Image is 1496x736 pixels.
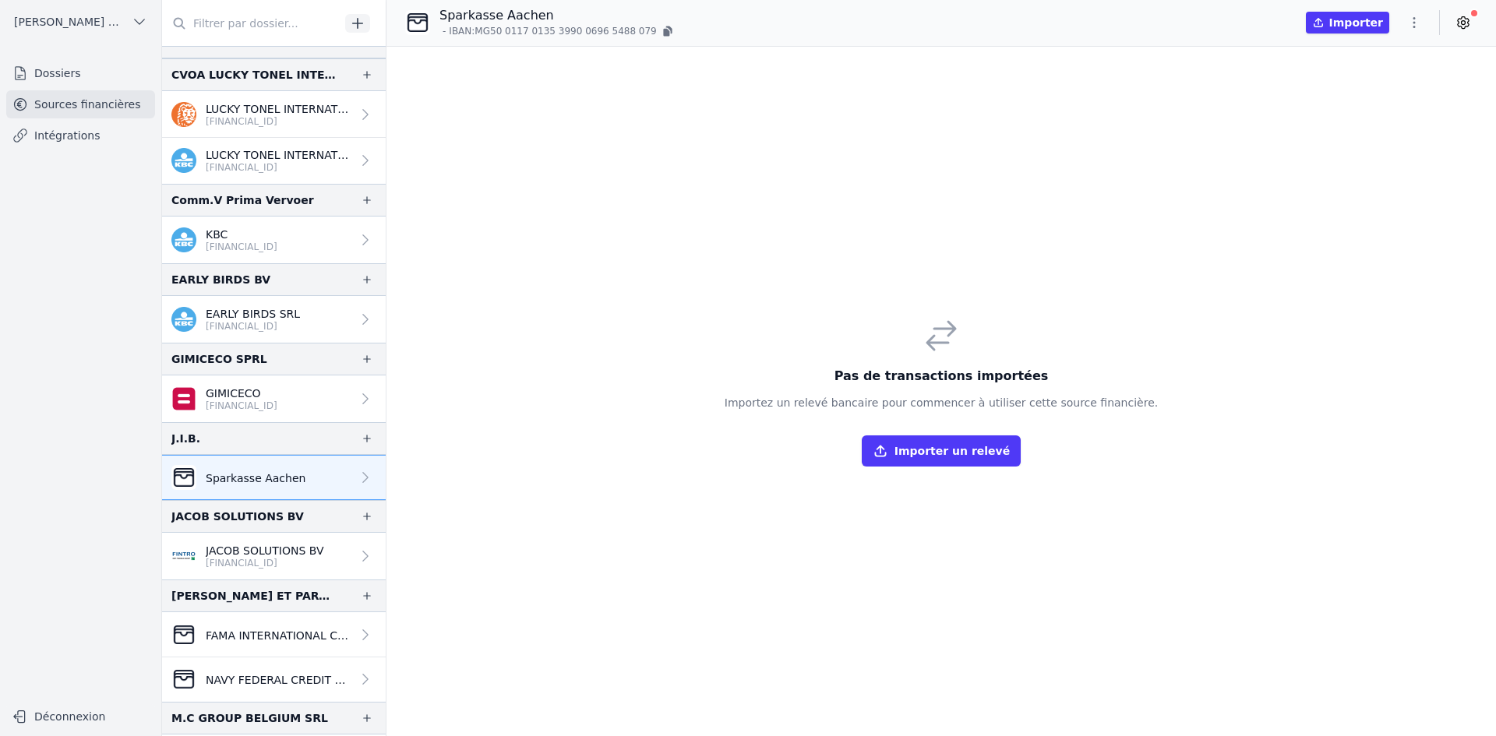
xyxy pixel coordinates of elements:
p: JACOB SOLUTIONS BV [206,543,324,558]
img: kbc.png [171,148,196,173]
a: Dossiers [6,59,155,87]
span: [PERSON_NAME] ET PARTNERS SRL [14,14,125,30]
img: CleanShot-202025-05-26-20at-2016.10.27-402x.png [171,465,196,490]
a: JACOB SOLUTIONS BV [FINANCIAL_ID] [162,533,386,579]
p: [FINANCIAL_ID] [206,557,324,569]
div: GIMICECO SPRL [171,350,267,368]
a: LUCKY TONEL INTERNATIONAL SCRIS [FINANCIAL_ID] [162,91,386,138]
p: [FINANCIAL_ID] [206,320,300,333]
div: JACOB SOLUTIONS BV [171,507,304,526]
button: [PERSON_NAME] ET PARTNERS SRL [6,9,155,34]
div: [PERSON_NAME] ET PARTNERS SRL [171,586,336,605]
p: [FINANCIAL_ID] [206,161,351,174]
div: J.I.B. [171,429,200,448]
a: LUCKY TONEL INTERNATIONAL CVOA [FINANCIAL_ID] [162,138,386,184]
p: Importez un relevé bancaire pour commencer à utiliser cette source financière. [725,395,1158,410]
p: LUCKY TONEL INTERNATIONAL SCRIS [206,101,351,117]
span: IBAN: MG50 0117 0135 3990 0696 5488 079 [449,25,656,37]
img: kbc.png [171,227,196,252]
p: [FINANCIAL_ID] [206,115,351,128]
span: - [443,25,446,37]
a: NAVY FEDERAL CREDIT UNION - FAMA COMMUNICAT LLC (Business Checking Account [FINANCIAL_ID]) [162,657,386,702]
p: LUCKY TONEL INTERNATIONAL CVOA [206,147,351,163]
a: FAMA INTERNATIONAL COMMUNICATIONS - JPMorgan Chase Bank (Account [FINANCIAL_ID]) [162,612,386,657]
img: FINTRO_BE_BUSINESS_GEBABEBB.png [171,544,196,569]
p: [FINANCIAL_ID] [206,241,277,253]
p: NAVY FEDERAL CREDIT UNION - FAMA COMMUNICAT LLC (Business Checking Account [FINANCIAL_ID]) [206,672,351,688]
h3: Pas de transactions importées [725,367,1158,386]
p: FAMA INTERNATIONAL COMMUNICATIONS - JPMorgan Chase Bank (Account [FINANCIAL_ID]) [206,628,351,643]
div: EARLY BIRDS BV [171,270,270,289]
img: kbc.png [171,307,196,332]
p: EARLY BIRDS SRL [206,306,300,322]
button: Importer [1306,12,1389,33]
a: Sparkasse Aachen [162,455,386,500]
div: CVOA LUCKY TONEL INTERNATIONAL [171,65,336,84]
div: M.C GROUP BELGIUM SRL [171,709,328,727]
img: ing.png [171,102,196,127]
a: GIMICECO [FINANCIAL_ID] [162,375,386,422]
a: Sources financières [6,90,155,118]
a: KBC [FINANCIAL_ID] [162,217,386,263]
img: CleanShot-202025-05-26-20at-2016.10.27-402x.png [171,667,196,692]
a: EARLY BIRDS SRL [FINANCIAL_ID] [162,296,386,343]
img: CleanShot-202025-05-26-20at-2016.10.27-402x.png [171,622,196,647]
p: KBC [206,227,277,242]
p: Sparkasse Aachen [206,470,305,486]
p: [FINANCIAL_ID] [206,400,277,412]
div: Comm.V Prima Vervoer [171,191,314,210]
p: Sparkasse Aachen [439,6,676,25]
input: Filtrer par dossier... [162,9,340,37]
button: Déconnexion [6,704,155,729]
img: CleanShot-202025-05-26-20at-2016.10.27-402x.png [405,10,430,35]
a: Intégrations [6,121,155,150]
button: Importer un relevé [862,435,1021,467]
p: GIMICECO [206,386,277,401]
img: belfius.png [171,386,196,411]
